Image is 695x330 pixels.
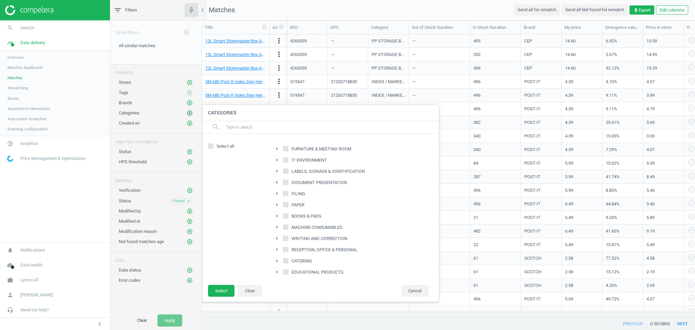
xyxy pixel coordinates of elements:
div: Saved filters [110,20,202,39]
i: close [186,199,191,203]
span: Tags [119,90,128,95]
i: add_circle_outline [187,277,193,283]
span: Data status [119,268,141,273]
button: add_circle_outline [186,79,193,86]
span: Search [20,25,34,31]
div: Data [110,252,202,263]
span: Stores [119,80,131,85]
i: add_circle_outline [187,159,193,165]
button: add_circle_outline [186,99,193,106]
i: add_circle_outline [187,218,193,224]
div: Matches [110,172,202,184]
span: Assortment intersection [7,106,50,111]
span: Found [173,198,185,204]
i: filter_list [114,6,122,14]
span: Scanning configuration [7,126,48,132]
span: Verification [119,188,140,193]
span: Matches dashboard [7,65,42,70]
span: Error codes [119,278,140,283]
span: Need our help? [20,307,49,313]
span: Notifications [20,247,45,253]
button: add_circle_outline [186,238,193,245]
button: add_circle_outline [186,148,193,155]
button: add_circle_outline [186,277,193,284]
button: chevron_left [91,319,108,328]
img: wGWNvw8QSZomAAAAABJRU5ErkJggg== [7,155,13,162]
i: add_circle_outline [187,149,193,155]
button: add_circle_outline [186,89,193,96]
span: Not found matches age [119,239,164,244]
span: Categories [119,110,139,115]
i: add_circle_outline [187,239,193,245]
i: work [4,274,17,287]
span: All similar matches [119,43,155,48]
button: add_circle_outline [186,218,193,225]
i: person [4,289,17,301]
span: Modified at [119,219,140,224]
span: Price Management & Optimization [20,155,86,162]
span: Modified by [119,208,141,214]
button: add_circle_outline [186,228,193,235]
span: Automated rematches [7,116,46,122]
span: Data delivery [20,40,45,46]
button: add_circle_outline [186,267,193,274]
span: Status [119,198,131,203]
h4: Categories [201,105,439,121]
span: Data health [20,262,42,268]
i: search [4,21,17,34]
span: Created on [119,121,139,126]
i: add_circle_outline [187,187,193,194]
span: Overview [7,55,24,60]
i: add_circle_outline [187,208,193,214]
i: chevron_left [199,6,207,14]
i: add_circle_outline [187,100,193,106]
i: notifications [4,244,17,257]
span: Analytics [20,141,38,147]
button: add_circle_outline [186,120,193,127]
i: add_circle_outline [187,90,193,96]
button: Clear [130,314,154,327]
button: add_circle_outline [186,110,193,116]
i: headset_mic [4,304,17,316]
i: chevron_left [96,320,104,328]
button: add_circle_outline [186,159,193,165]
button: add_circle_outline [186,208,193,215]
span: Brands [119,100,132,105]
span: Matches [7,75,22,80]
button: add_circle_outline [186,187,193,194]
img: ajHJNr6hYgQAAAAASUVORK5CYII= [5,5,53,15]
i: add_circle_outline [183,29,189,35]
span: Status [119,149,131,154]
i: add_circle_outline [187,267,193,273]
span: Stores [7,96,19,101]
i: timeline [4,36,17,49]
span: Lyreco AT [20,277,39,283]
button: add_circle_outline [180,25,193,39]
i: add_circle_outline [187,79,193,86]
div: High Price Divergence [110,134,202,145]
i: cloud_done [4,259,17,272]
span: Modification reason [119,229,157,234]
span: [PERSON_NAME] [20,292,53,298]
i: add_circle_outline [187,228,193,235]
span: Rematching [7,85,28,91]
i: pie_chart_outlined [4,137,17,150]
span: HPD threshold [119,159,147,164]
i: add_circle_outline [187,110,193,116]
span: Filters [125,7,137,13]
button: Apply [157,314,182,327]
i: add_circle_outline [187,120,193,126]
div: Products [110,65,202,76]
